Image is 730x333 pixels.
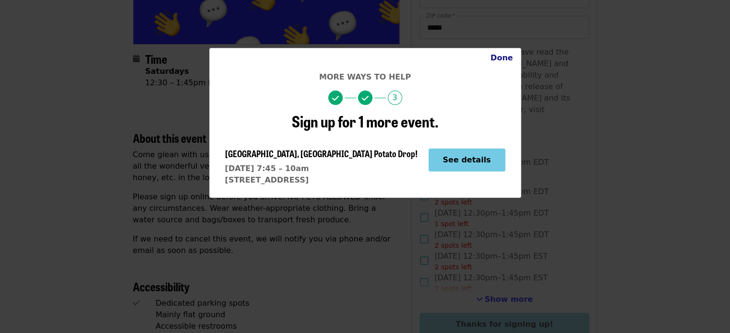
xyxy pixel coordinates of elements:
span: [GEOGRAPHIC_DATA], [GEOGRAPHIC_DATA] Potato Drop! [225,147,418,160]
button: See details [429,149,505,172]
div: [DATE] 7:45 – 10am [225,163,418,174]
a: [GEOGRAPHIC_DATA], [GEOGRAPHIC_DATA] Potato Drop![DATE] 7:45 – 10am[STREET_ADDRESS] [225,149,418,186]
div: [STREET_ADDRESS] [225,174,418,186]
span: 3 [388,91,402,105]
i: check icon [362,94,369,103]
span: Sign up for 1 more event. [292,110,439,132]
span: More ways to help [319,72,411,81]
a: See details [429,155,505,164]
i: check icon [332,94,339,103]
button: Close [483,48,521,68]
